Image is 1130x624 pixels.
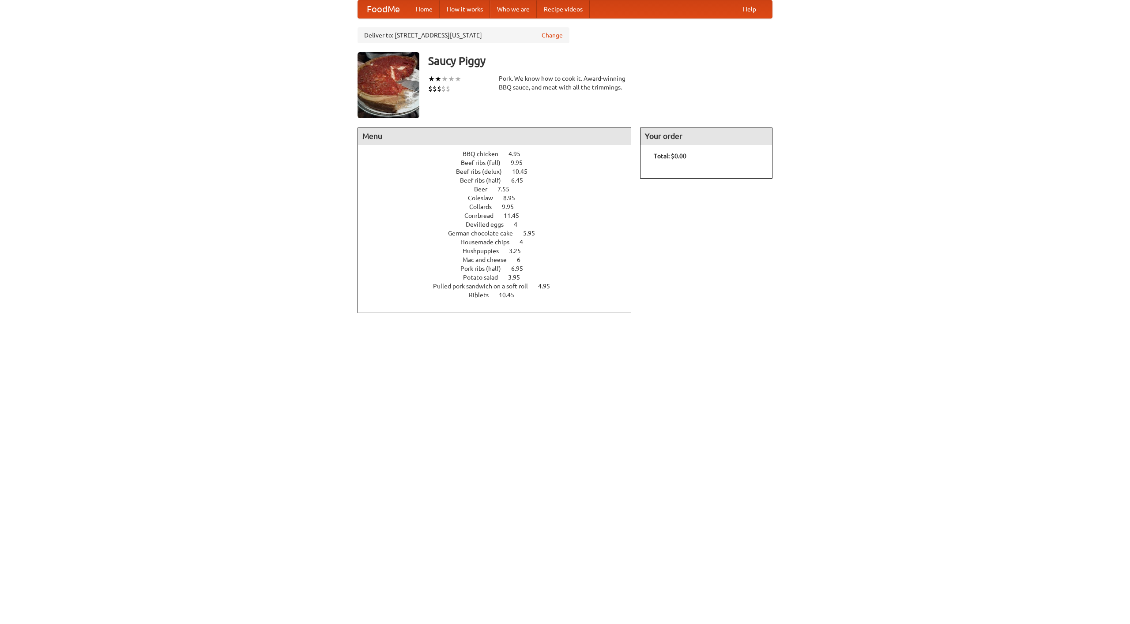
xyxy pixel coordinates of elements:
a: Housemade chips 4 [460,239,539,246]
li: ★ [441,74,448,84]
span: Coleslaw [468,194,502,202]
h3: Saucy Piggy [428,52,772,70]
span: 7.55 [497,186,518,193]
a: Change [542,31,563,40]
div: Pork. We know how to cook it. Award-winning BBQ sauce, and meat with all the trimmings. [499,74,631,92]
a: Beer 7.55 [474,186,526,193]
span: 10.45 [512,168,536,175]
a: Beef ribs (full) 9.95 [461,159,539,166]
span: 11.45 [504,212,528,219]
li: $ [441,84,446,93]
span: German chocolate cake [448,230,522,237]
span: 4 [520,239,532,246]
span: 8.95 [503,194,524,202]
a: Collards 9.95 [469,203,530,210]
span: Beef ribs (half) [460,177,510,184]
a: Riblets 10.45 [469,291,531,299]
li: $ [433,84,437,93]
a: How it works [440,0,490,18]
h4: Your order [640,127,772,145]
a: Pork ribs (half) 6.95 [460,265,539,272]
span: 4.95 [538,283,559,290]
li: $ [428,84,433,93]
span: Beef ribs (delux) [456,168,511,175]
li: ★ [455,74,461,84]
img: angular.jpg [358,52,419,118]
b: Total: $0.00 [654,153,686,160]
a: Hushpuppies 3.25 [463,247,537,254]
span: 6 [517,256,529,263]
span: Pork ribs (half) [460,265,510,272]
span: Pulled pork sandwich on a soft roll [433,283,537,290]
span: BBQ chicken [463,150,507,157]
li: ★ [435,74,441,84]
div: Deliver to: [STREET_ADDRESS][US_STATE] [358,27,569,43]
span: Devilled eggs [466,221,512,228]
span: Riblets [469,291,497,299]
li: $ [446,84,450,93]
a: Recipe videos [537,0,590,18]
span: 4 [514,221,526,228]
a: Beef ribs (delux) 10.45 [456,168,544,175]
span: 4.95 [508,150,529,157]
span: 6.45 [511,177,532,184]
li: $ [437,84,441,93]
a: Home [409,0,440,18]
span: Collards [469,203,501,210]
a: Who we are [490,0,537,18]
span: Beef ribs (full) [461,159,509,166]
a: Cornbread 11.45 [464,212,535,219]
span: Housemade chips [460,239,518,246]
a: Beef ribs (half) 6.45 [460,177,539,184]
span: 3.95 [508,274,529,281]
a: German chocolate cake 5.95 [448,230,551,237]
li: ★ [448,74,455,84]
span: 9.95 [511,159,531,166]
li: ★ [428,74,435,84]
span: Potato salad [463,274,507,281]
span: Hushpuppies [463,247,508,254]
span: Cornbread [464,212,502,219]
span: 5.95 [523,230,544,237]
span: 10.45 [499,291,523,299]
a: Mac and cheese 6 [463,256,537,263]
a: BBQ chicken 4.95 [463,150,537,157]
a: Pulled pork sandwich on a soft roll 4.95 [433,283,566,290]
h4: Menu [358,127,631,145]
span: 3.25 [509,247,530,254]
span: Beer [474,186,496,193]
span: Mac and cheese [463,256,516,263]
a: Coleslaw 8.95 [468,194,531,202]
a: FoodMe [358,0,409,18]
a: Help [736,0,763,18]
span: 9.95 [502,203,523,210]
span: 6.95 [511,265,532,272]
a: Devilled eggs 4 [466,221,534,228]
a: Potato salad 3.95 [463,274,536,281]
